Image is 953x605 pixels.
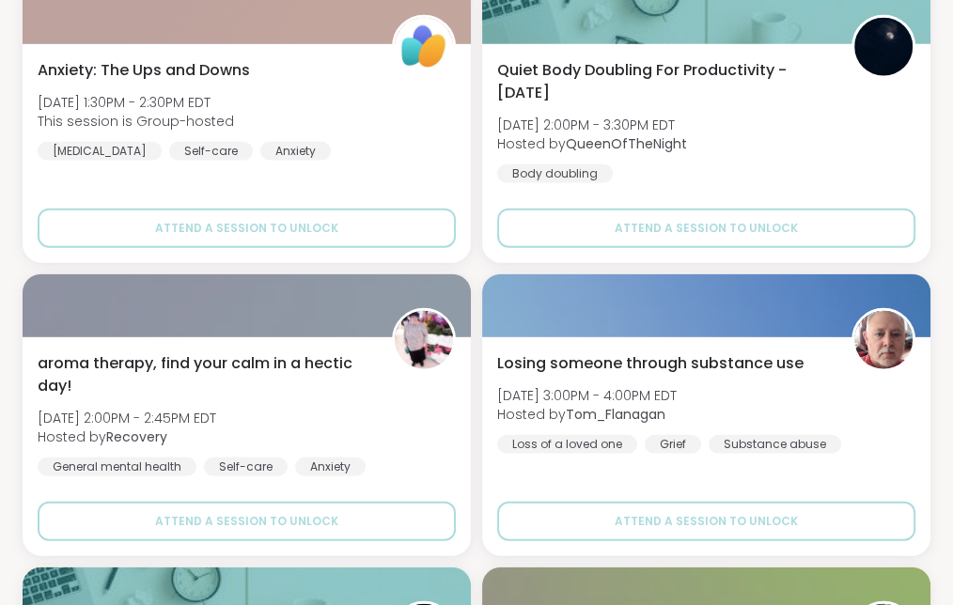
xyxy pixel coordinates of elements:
[295,458,366,476] div: Anxiety
[497,134,687,153] span: Hosted by
[497,502,915,541] button: Attend a session to unlock
[38,209,456,248] button: Attend a session to unlock
[395,311,453,369] img: Recovery
[854,18,913,76] img: QueenOfTheNight
[395,18,453,76] img: ShareWell
[566,134,687,153] b: QueenOfTheNight
[38,427,216,446] span: Hosted by
[169,142,253,161] div: Self-care
[497,386,677,405] span: [DATE] 3:00PM - 4:00PM EDT
[260,142,331,161] div: Anxiety
[38,112,234,131] span: This session is Group-hosted
[38,93,234,112] span: [DATE] 1:30PM - 2:30PM EDT
[38,59,250,82] span: Anxiety: The Ups and Downs
[709,435,841,454] div: Substance abuse
[38,352,371,397] span: aroma therapy, find your calm in a hectic day!
[155,220,338,237] span: Attend a session to unlock
[38,409,216,427] span: [DATE] 2:00PM - 2:45PM EDT
[615,513,798,530] span: Attend a session to unlock
[38,502,456,541] button: Attend a session to unlock
[497,116,687,134] span: [DATE] 2:00PM - 3:30PM EDT
[566,405,665,424] b: Tom_Flanagan
[645,435,701,454] div: Grief
[854,311,913,369] img: Tom_Flanagan
[106,427,167,446] b: Recovery
[497,59,831,104] span: Quiet Body Doubling For Productivity - [DATE]
[155,513,338,530] span: Attend a session to unlock
[204,458,288,476] div: Self-care
[497,209,915,248] button: Attend a session to unlock
[38,458,196,476] div: General mental health
[497,164,613,183] div: Body doubling
[497,352,804,375] span: Losing someone through substance use
[615,220,798,237] span: Attend a session to unlock
[497,435,637,454] div: Loss of a loved one
[38,142,162,161] div: [MEDICAL_DATA]
[497,405,677,424] span: Hosted by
